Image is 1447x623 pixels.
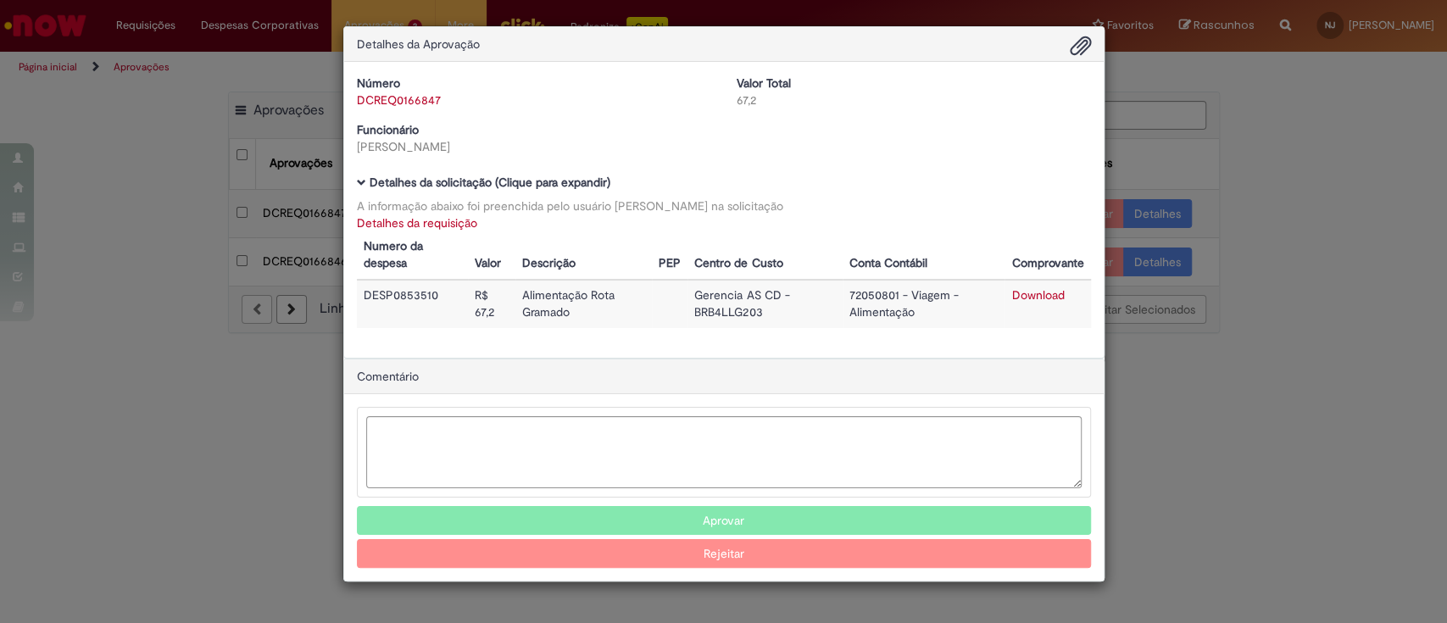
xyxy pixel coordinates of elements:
a: DCREQ0166847 [357,92,441,108]
th: PEP [652,231,687,280]
a: Download [1011,287,1064,303]
td: DESP0853510 [357,280,469,328]
td: 72050801 - Viagem - Alimentação [843,280,1005,328]
button: Aprovar [357,506,1091,535]
td: Gerencia AS CD - BRB4LLG203 [687,280,842,328]
th: Conta Contábil [843,231,1005,280]
button: Rejeitar [357,539,1091,568]
div: A informação abaixo foi preenchida pelo usuário [PERSON_NAME] na solicitação [357,197,1091,214]
a: Detalhes da requisição [357,215,477,231]
b: Detalhes da solicitação (Clique para expandir) [370,175,610,190]
div: [PERSON_NAME] [357,138,711,155]
b: Número [357,75,400,91]
th: Comprovante [1005,231,1090,280]
span: Detalhes da Aprovação [357,36,480,52]
b: Valor Total [737,75,791,91]
td: R$ 67,2 [468,280,515,328]
h5: Detalhes da solicitação (Clique para expandir) [357,176,1091,189]
span: Comentário [357,369,419,384]
th: Descrição [515,231,652,280]
th: Numero da despesa [357,231,469,280]
th: Valor [468,231,515,280]
td: Alimentação Rota Gramado [515,280,652,328]
th: Centro de Custo [687,231,842,280]
b: Funcionário [357,122,419,137]
div: 67,2 [737,92,1091,108]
